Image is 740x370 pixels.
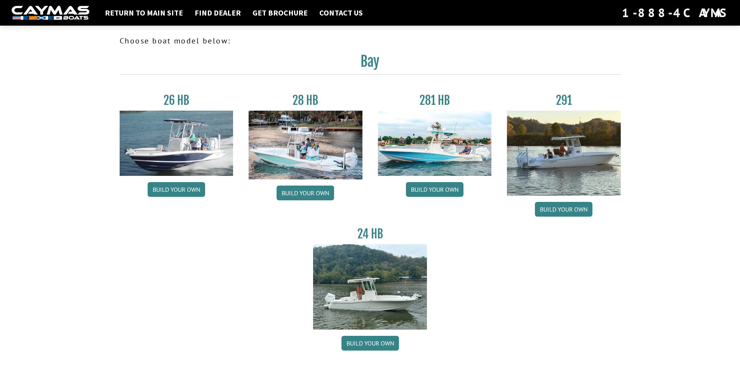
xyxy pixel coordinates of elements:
[277,186,334,200] a: Build your own
[406,182,463,197] a: Build your own
[313,244,427,329] img: 24_HB_thumbnail.jpg
[313,227,427,241] h3: 24 HB
[249,8,312,18] a: Get Brochure
[120,93,233,108] h3: 26 HB
[120,35,621,47] p: Choose boat model below:
[378,93,492,108] h3: 281 HB
[378,111,492,176] img: 28-hb-twin.jpg
[535,202,592,217] a: Build your own
[12,6,89,20] img: white-logo-c9c8dbefe5ff5ceceb0f0178aa75bf4bb51f6bca0971e226c86eb53dfe498488.png
[120,111,233,176] img: 26_new_photo_resized.jpg
[249,111,362,179] img: 28_hb_thumbnail_for_caymas_connect.jpg
[507,111,621,196] img: 291_Thumbnail.jpg
[101,8,187,18] a: Return to main site
[507,93,621,108] h3: 291
[622,4,728,21] div: 1-888-4CAYMAS
[191,8,245,18] a: Find Dealer
[341,336,399,351] a: Build your own
[315,8,367,18] a: Contact Us
[148,182,205,197] a: Build your own
[120,53,621,75] h2: Bay
[249,93,362,108] h3: 28 HB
